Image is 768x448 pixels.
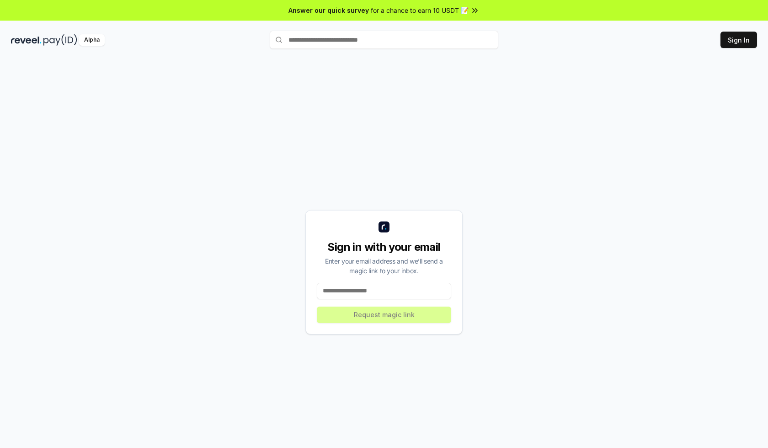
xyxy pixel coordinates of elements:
[317,256,451,275] div: Enter your email address and we’ll send a magic link to your inbox.
[720,32,757,48] button: Sign In
[43,34,77,46] img: pay_id
[11,34,42,46] img: reveel_dark
[317,240,451,254] div: Sign in with your email
[288,5,369,15] span: Answer our quick survey
[379,221,389,232] img: logo_small
[371,5,469,15] span: for a chance to earn 10 USDT 📝
[79,34,105,46] div: Alpha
